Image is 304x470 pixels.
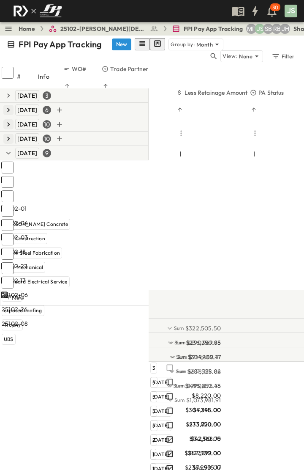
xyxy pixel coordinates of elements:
span: 4 [152,422,155,429]
div: # [17,65,38,88]
span: UBS [4,336,14,342]
a: FPI Pay App Tracking [172,25,243,33]
p: Trade Partner [110,65,148,73]
span: 25102-26 [2,305,27,313]
input: Select row [2,248,14,260]
span: $236,250.86 [186,338,221,347]
input: Select row [2,205,14,217]
input: Select row [2,234,14,245]
span: [DATE] [152,422,169,429]
span: [DATE] [17,121,37,128]
button: New [112,38,131,50]
span: 25102-08 [2,319,28,328]
div: 9 [43,149,51,157]
button: Add Row in Group [54,105,65,115]
button: Add Row in Group [54,134,65,144]
div: Jose Hurtado (jhurtado@fpibuilders.com) [280,24,290,34]
p: FPI Pay App Tracking [19,38,102,50]
span: [DATE] [17,149,37,157]
div: Info [38,65,63,88]
input: Select row [2,277,14,289]
span: 25102-[PERSON_NAME][DEMOGRAPHIC_DATA][GEOGRAPHIC_DATA] [60,25,147,33]
button: row view [135,38,150,50]
div: JS [285,5,297,17]
button: JS [284,4,298,18]
span: [PERSON_NAME] Concrete [4,221,68,227]
input: Select row [2,176,14,188]
span: $309,689.47 [187,353,221,361]
a: 25102-[PERSON_NAME][DEMOGRAPHIC_DATA][GEOGRAPHIC_DATA] [49,25,158,33]
span: 3 [152,408,155,414]
span: [DATE] [152,408,169,414]
p: Sum [174,324,184,332]
p: Sum [173,382,183,389]
span: [DATE] [17,106,37,114]
span: $1,190,875.75 [185,382,221,390]
div: 10 [43,135,51,143]
button: Sort [63,82,71,90]
div: Regina Barnett (rbarnett@fpibuilders.com) [271,24,282,34]
span: $1,073,981.91 [186,396,221,404]
p: WO# [72,65,87,73]
div: Monica Pruteanu (mpruteanu@fpibuilders.com) [246,24,256,34]
div: Jesse Sullivan (jsullivan@fpibuilders.com) [255,24,265,34]
span: [DATE] [17,92,37,99]
button: Add Row in Group [54,119,65,129]
span: 1 [152,451,154,457]
div: 3 [43,91,51,100]
button: kanban view [150,38,165,50]
a: Home [19,25,35,33]
span: $33,750.00 [189,420,221,429]
p: Sum [176,368,187,375]
div: 6 [43,106,51,114]
span: $322,505.50 [185,324,221,333]
div: 10 [43,120,51,129]
span: Standard Electrical Service [4,278,68,285]
span: $638,158.84 [188,367,221,376]
button: Filter [268,50,297,62]
input: Select row [2,219,14,231]
span: $262,500.00 [185,449,221,457]
span: [DATE] [152,451,169,457]
p: Group by: [171,40,195,49]
div: Sterling Barnett (sterling@fpibuilders.com) [263,24,273,34]
span: $273,820.50 [186,420,221,429]
input: Select row [2,190,14,202]
div: table view [135,38,165,50]
p: Month [196,40,213,49]
p: View: [223,52,237,61]
p: Sum [176,353,186,360]
span: [DATE] [152,437,169,443]
span: $304,245.00 [185,406,221,414]
p: Sum [174,396,185,404]
p: 30 [272,4,278,11]
button: Sort [102,82,109,90]
span: 2 [152,437,155,443]
input: Select row [2,262,14,274]
span: [DATE] [17,135,37,143]
span: $142,110.00 [189,434,221,443]
img: c8d7d1ed905e502e8f77bf7063faec64e13b34fdb1f2bdd94b0e311fc34f8000.png [10,2,65,20]
p: None [239,52,252,60]
input: Select all rows [2,67,14,79]
div: Filter [271,52,295,61]
span: FPI Pay App Tracking [184,25,243,33]
p: Sum [174,339,185,346]
input: Select row [2,162,14,173]
nav: breadcrumbs [19,25,248,33]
